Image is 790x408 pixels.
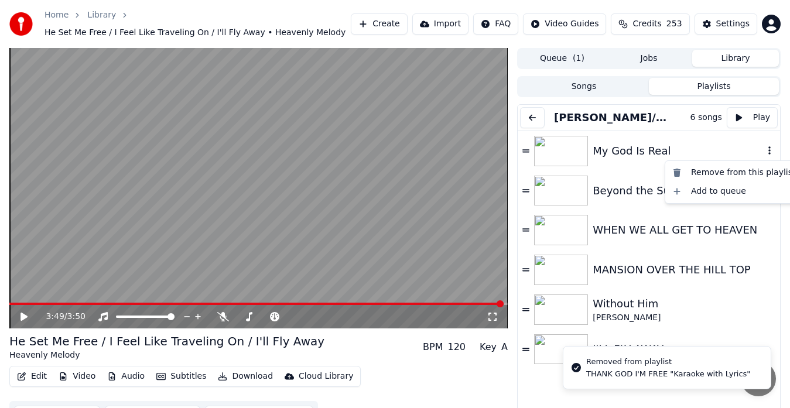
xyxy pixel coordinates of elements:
div: Beyond the Sunset [593,183,775,199]
div: Settings [716,18,750,30]
button: Import [412,13,468,35]
span: He Set Me Free / I Feel Like Traveling On / I'll Fly Away • Heavenly Melody [45,27,346,39]
div: / [46,311,74,323]
div: WHEN WE ALL GET TO HEAVEN [593,222,775,238]
div: Removed from playlist [586,356,750,368]
button: Library [692,50,779,67]
span: 3:49 [46,311,64,323]
button: Subtitles [152,368,211,385]
div: My God Is Real [593,143,764,159]
div: A [501,340,508,354]
button: Create [351,13,408,35]
div: Key [480,340,497,354]
div: Heavenly Melody [9,349,324,361]
div: [PERSON_NAME] [593,312,775,324]
div: He Set Me Free / I Feel Like Traveling On / I'll Fly Away [9,333,324,349]
span: 3:50 [67,311,86,323]
button: [PERSON_NAME]/[PERSON_NAME] [DATE] [549,109,675,126]
button: Edit [12,368,52,385]
button: Queue [519,50,606,67]
button: Credits253 [611,13,689,35]
div: 120 [447,340,466,354]
div: BPM [423,340,443,354]
div: Without Him [593,296,775,312]
button: Jobs [606,50,692,67]
button: Audio [102,368,149,385]
button: Download [213,368,278,385]
span: 253 [666,18,682,30]
div: Cloud Library [299,371,353,382]
button: Play [727,107,778,128]
button: Video Guides [523,13,606,35]
span: ( 1 ) [573,53,584,64]
button: Settings [695,13,757,35]
img: youka [9,12,33,36]
div: MANSION OVER THE HILL TOP [593,262,775,278]
nav: breadcrumb [45,9,351,39]
button: Songs [519,78,649,95]
a: Home [45,9,69,21]
span: Credits [632,18,661,30]
button: Video [54,368,100,385]
a: Library [87,9,116,21]
div: THANK GOD I'M FREE "Karaoke with Lyrics" [586,369,750,379]
div: 6 songs [690,112,722,124]
button: FAQ [473,13,518,35]
button: Playlists [649,78,779,95]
